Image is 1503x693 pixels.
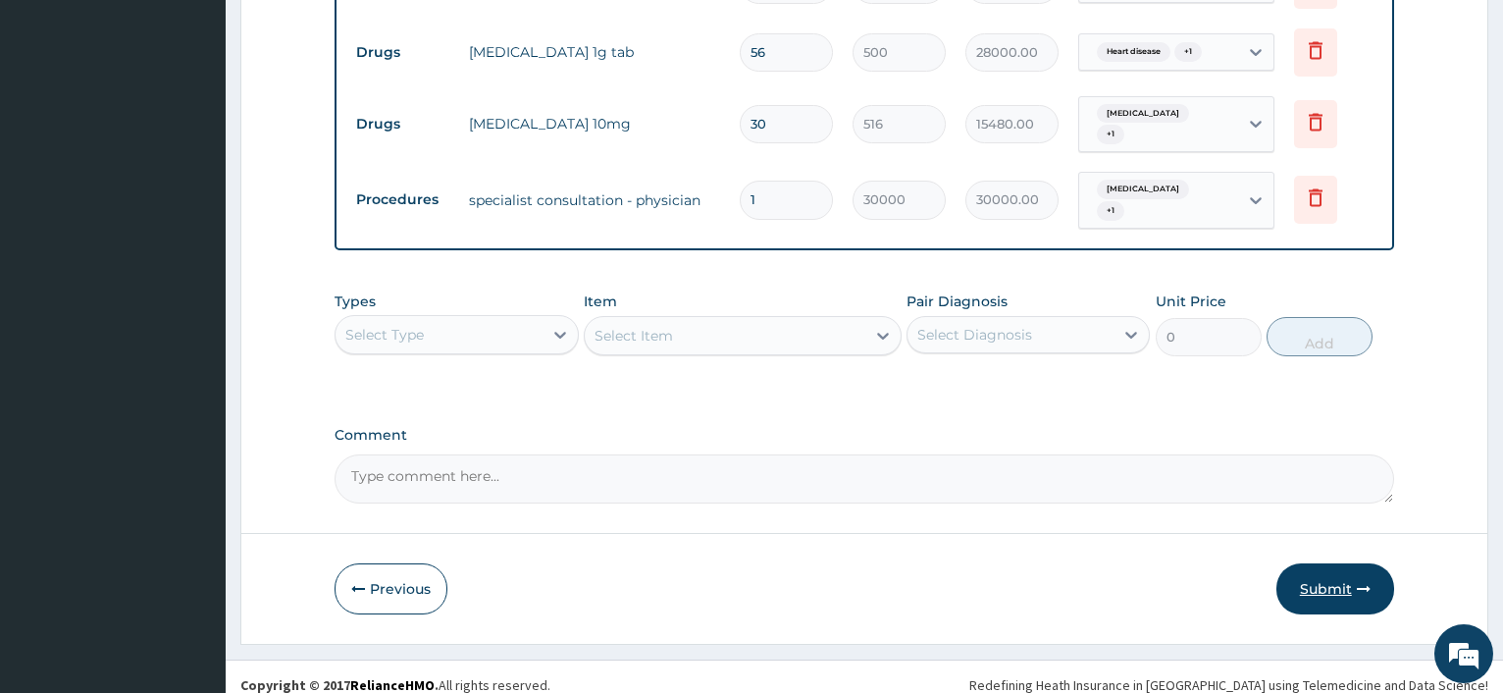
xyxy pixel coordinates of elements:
[1097,180,1189,199] span: [MEDICAL_DATA]
[1097,201,1124,221] span: + 1
[584,292,617,311] label: Item
[1097,42,1170,62] span: Heart disease
[114,216,271,414] span: We're online!
[346,34,459,71] td: Drugs
[1156,292,1226,311] label: Unit Price
[1097,125,1124,144] span: + 1
[335,427,1394,444] label: Comment
[335,293,376,310] label: Types
[917,325,1032,345] div: Select Diagnosis
[322,10,369,57] div: Minimize live chat window
[459,32,730,72] td: [MEDICAL_DATA] 1g tab
[346,182,459,218] td: Procedures
[459,104,730,143] td: [MEDICAL_DATA] 10mg
[36,98,79,147] img: d_794563401_company_1708531726252_794563401
[459,181,730,220] td: specialist consultation - physician
[335,563,447,614] button: Previous
[102,110,330,135] div: Chat with us now
[1267,317,1373,356] button: Add
[346,106,459,142] td: Drugs
[1276,563,1394,614] button: Submit
[345,325,424,345] div: Select Type
[907,292,1008,311] label: Pair Diagnosis
[1174,42,1202,62] span: + 1
[10,474,374,543] textarea: Type your message and hit 'Enter'
[1097,104,1189,124] span: [MEDICAL_DATA]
